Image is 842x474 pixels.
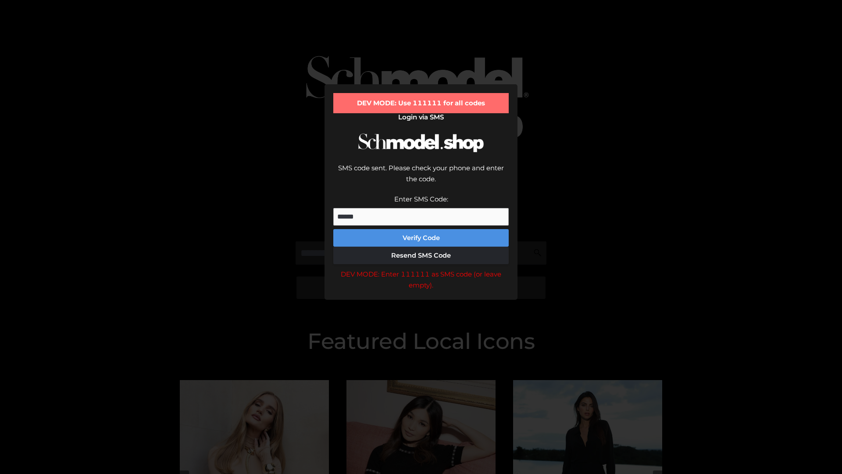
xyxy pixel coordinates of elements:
div: SMS code sent. Please check your phone and enter the code. [333,162,509,194]
img: Schmodel Logo [355,126,487,160]
button: Resend SMS Code [333,247,509,264]
button: Verify Code [333,229,509,247]
div: DEV MODE: Enter 111111 as SMS code (or leave empty). [333,269,509,291]
div: DEV MODE: Use 111111 for all codes [333,93,509,113]
label: Enter SMS Code: [394,195,448,203]
h2: Login via SMS [333,113,509,121]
